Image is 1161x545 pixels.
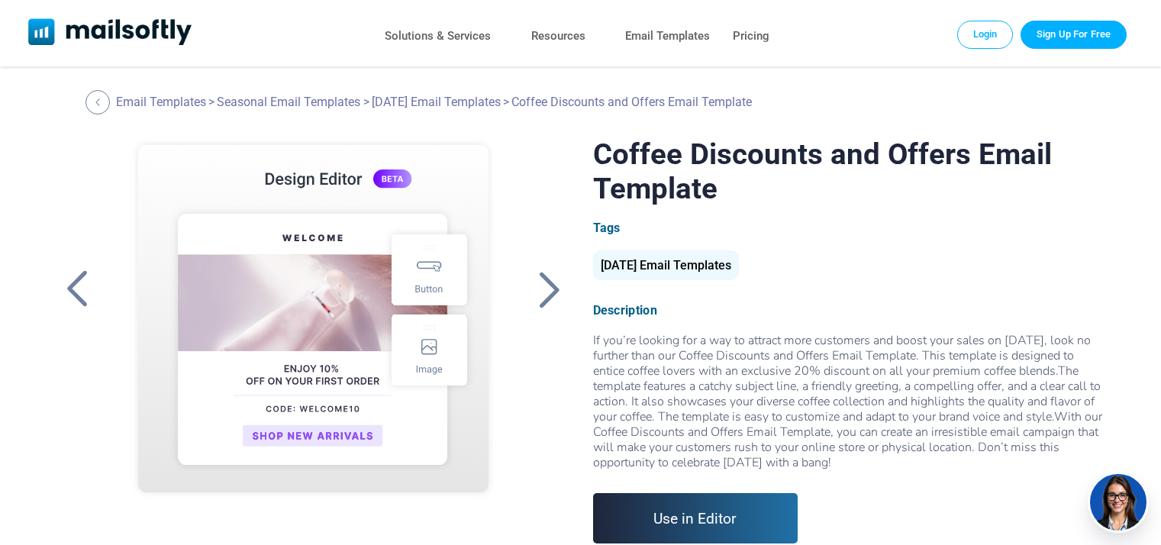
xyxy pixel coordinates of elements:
a: Solutions & Services [385,25,491,47]
a: Login [957,21,1014,48]
a: [DATE] Email Templates [372,95,501,109]
a: Mailsoftly [28,18,192,48]
a: Coffee Discounts and Offers Email Template [109,137,518,518]
div: Description [593,303,1103,318]
a: Trial [1021,21,1127,48]
div: Tags [593,221,1103,235]
a: Resources [531,25,585,47]
a: Seasonal Email Templates [217,95,360,109]
div: If you’re looking for a way to attract more customers and boost your sales on [DATE], look no fur... [593,333,1103,470]
a: Back [58,269,96,309]
a: [DATE] Email Templates [593,264,739,271]
h1: Coffee Discounts and Offers Email Template [593,137,1103,205]
div: [DATE] Email Templates [593,250,739,280]
a: Email Templates [116,95,206,109]
a: Back [530,269,568,309]
a: Email Templates [625,25,710,47]
a: Pricing [733,25,769,47]
a: Back [85,90,114,114]
a: Use in Editor [593,493,798,543]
